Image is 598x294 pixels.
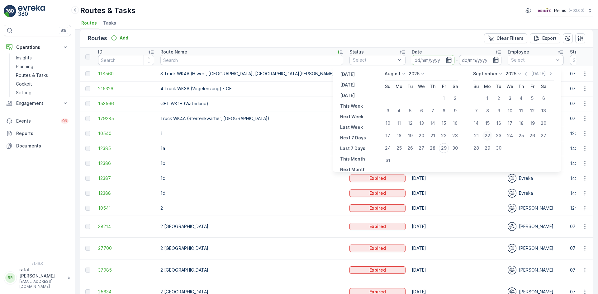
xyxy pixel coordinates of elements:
p: Next Month [340,166,366,173]
button: RRrafal.[PERSON_NAME][EMAIL_ADDRESS][DOMAIN_NAME] [4,267,71,289]
th: Thursday [427,81,438,92]
th: Monday [482,81,493,92]
p: Documents [16,143,69,149]
p: [DATE] [340,92,355,99]
div: RR [5,273,15,283]
div: 29 [439,143,449,153]
span: 12385 [98,145,154,152]
th: Wednesday [504,81,515,92]
button: Expired [349,189,406,197]
input: dd/mm/yyyy [412,55,454,65]
div: 25 [516,131,526,141]
th: Saturday [538,81,549,92]
button: This Month [338,155,368,163]
div: Toggle Row Selected [85,246,90,251]
a: 12388 [98,190,154,196]
p: 2025 [409,71,420,77]
th: Friday [527,81,538,92]
div: 17 [505,118,515,128]
button: Next 7 Days [338,134,368,142]
button: Operations [4,41,71,54]
div: 23 [450,131,460,141]
td: 2 [157,201,346,216]
div: 11 [394,118,404,128]
div: 12 [527,106,537,116]
div: 2 [450,93,460,103]
img: svg%3e [508,222,516,231]
td: 2 [GEOGRAPHIC_DATA] [157,216,346,237]
td: [DATE] [409,216,505,237]
th: Sunday [471,81,482,92]
div: 22 [482,131,492,141]
div: 21 [471,131,481,141]
p: Routes & Tasks [80,6,135,16]
a: Cockpit [13,80,71,88]
p: [DATE] [340,82,355,88]
img: svg%3e [508,266,516,274]
div: 20 [416,131,426,141]
span: 10541 [98,205,154,211]
a: 10540 [98,130,154,137]
div: 24 [505,131,515,141]
div: Toggle Row Selected [85,146,90,151]
p: Engagement [16,100,59,106]
div: 10 [505,106,515,116]
p: ( +02:00 ) [569,8,584,13]
div: 7 [471,106,481,116]
div: 27 [539,131,548,141]
div: 1 [439,93,449,103]
div: 11 [516,106,526,116]
p: Route Name [160,49,187,55]
p: 99 [62,119,67,124]
td: 1d [157,186,346,201]
button: Clear Filters [484,33,527,43]
p: [EMAIL_ADDRESS][DOMAIN_NAME] [19,279,64,289]
a: Documents [4,140,71,152]
p: [DATE] [531,71,546,77]
div: [PERSON_NAME] [508,204,564,212]
button: Export [530,33,560,43]
div: [PERSON_NAME] [508,266,564,274]
p: Expired [369,223,386,230]
div: 7 [428,106,438,116]
p: Expired [369,190,386,196]
button: Last Week [338,124,365,131]
button: Expired [349,245,406,252]
p: Insights [16,55,32,61]
div: 15 [439,118,449,128]
div: 3 [383,106,393,116]
button: Engagement [4,97,71,110]
span: 153566 [98,100,154,107]
p: rafal.[PERSON_NAME] [19,267,64,279]
div: 12 [405,118,415,128]
td: GFT WK1B (Waterland) [157,96,346,111]
div: 30 [450,143,460,153]
div: 19 [405,131,415,141]
p: ⌘B [60,28,67,33]
span: 27700 [98,245,154,251]
td: 1a [157,141,346,156]
div: Toggle Row Selected [85,206,90,211]
div: 18 [516,118,526,128]
div: 15 [482,118,492,128]
p: Add [120,35,128,41]
th: Wednesday [416,81,427,92]
a: Insights [13,54,71,62]
p: Expired [369,267,386,273]
span: 179285 [98,115,154,122]
button: Expired [349,223,406,230]
p: Events [16,118,57,124]
td: Truck WK4A (Sterrenkwartier, [GEOGRAPHIC_DATA]) [157,111,346,126]
div: Toggle Row Selected [85,224,90,229]
div: 26 [405,143,415,153]
p: Select [353,57,396,63]
a: 12387 [98,175,154,181]
td: 1c [157,171,346,186]
p: Next 7 Days [340,135,366,141]
div: 18 [394,131,404,141]
div: 1 [482,93,492,103]
td: 1 [157,126,346,141]
p: Clear Filters [496,35,524,41]
th: Tuesday [405,81,416,92]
